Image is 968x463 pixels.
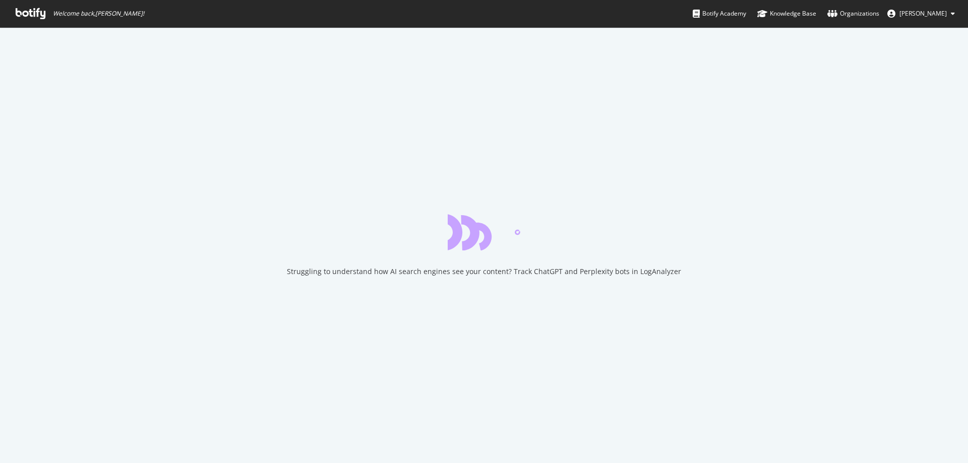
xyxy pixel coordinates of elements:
[879,6,963,22] button: [PERSON_NAME]
[448,214,520,250] div: animation
[757,9,816,19] div: Knowledge Base
[693,9,746,19] div: Botify Academy
[899,9,947,18] span: Joyce Sissi
[827,9,879,19] div: Organizations
[287,267,681,277] div: Struggling to understand how AI search engines see your content? Track ChatGPT and Perplexity bot...
[53,10,144,18] span: Welcome back, [PERSON_NAME] !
